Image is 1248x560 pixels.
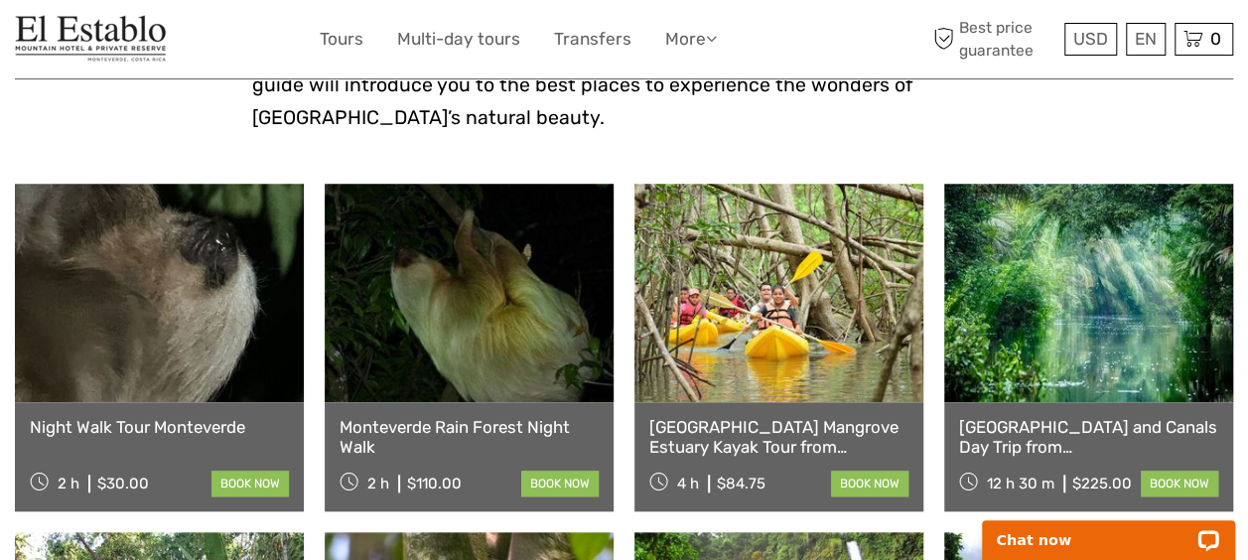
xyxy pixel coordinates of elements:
[367,475,389,492] span: 2 h
[58,475,79,492] span: 2 h
[831,471,908,496] a: book now
[97,475,149,492] div: $30.00
[521,471,599,496] a: book now
[1072,475,1132,492] div: $225.00
[987,475,1054,492] span: 12 h 30 m
[1126,23,1166,56] div: EN
[665,25,717,54] a: More
[717,475,765,492] div: $84.75
[407,475,462,492] div: $110.00
[1073,29,1108,49] span: USD
[15,15,168,64] img: El Establo Mountain Hotel
[1141,471,1218,496] a: book now
[649,417,908,458] a: [GEOGRAPHIC_DATA] Mangrove Estuary Kayak Tour from [PERSON_NAME]
[30,417,289,437] a: Night Walk Tour Monteverde
[928,17,1059,61] span: Best price guarantee
[959,417,1218,458] a: [GEOGRAPHIC_DATA] and Canals Day Trip from [GEOGRAPHIC_DATA][PERSON_NAME]
[969,497,1248,560] iframe: LiveChat chat widget
[340,417,599,458] a: Monteverde Rain Forest Night Walk
[320,25,363,54] a: Tours
[211,471,289,496] a: book now
[554,25,631,54] a: Transfers
[677,475,699,492] span: 4 h
[1207,29,1224,49] span: 0
[397,25,520,54] a: Multi-day tours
